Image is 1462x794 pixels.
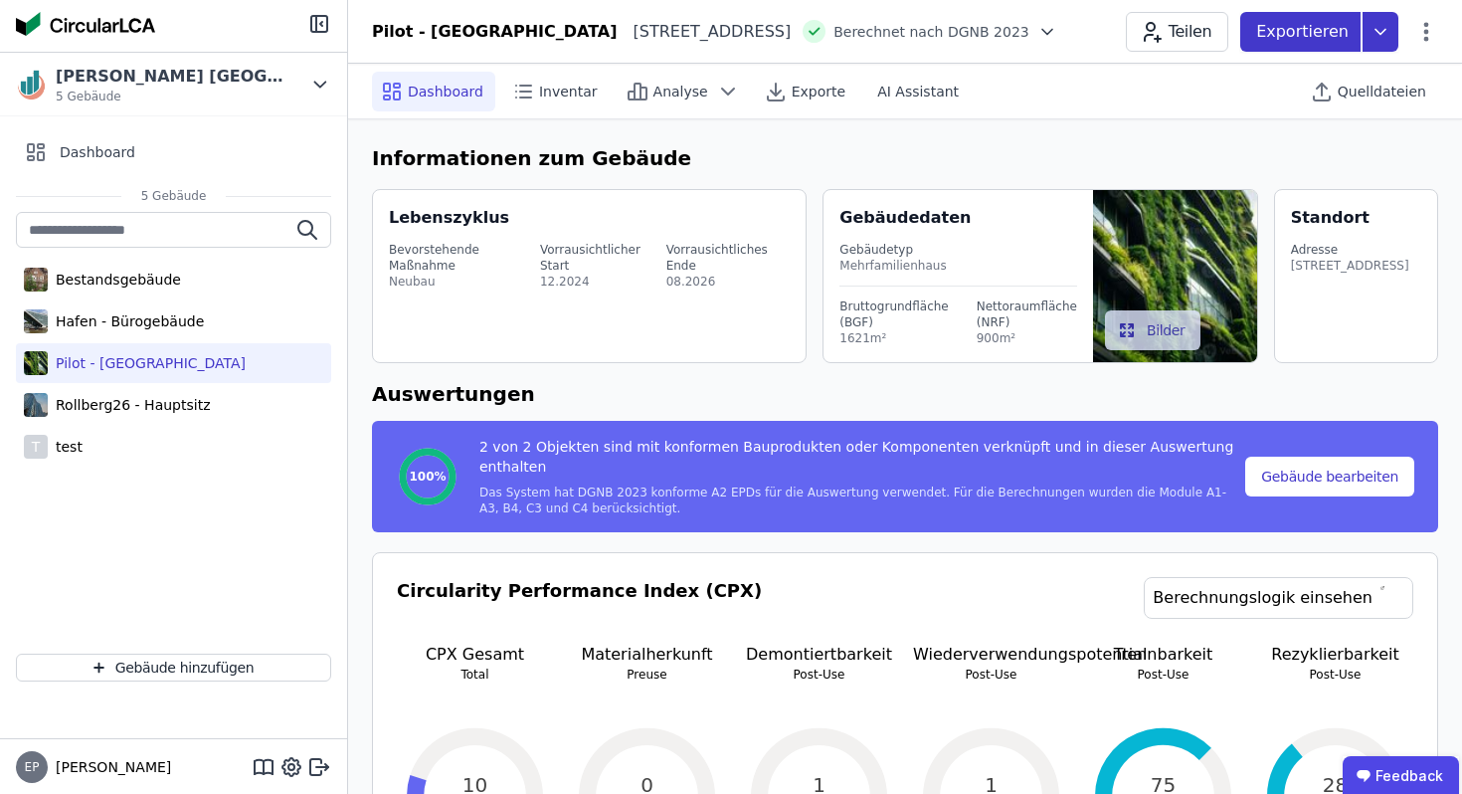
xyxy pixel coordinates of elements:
div: 12.2024 [540,274,662,290]
p: Post-Use [741,667,897,683]
div: 2 von 2 Objekten sind mit konformen Bauprodukten oder Komponenten verknüpft und in dieser Auswert... [479,437,1241,485]
div: T [24,435,48,459]
div: Standort [1291,206,1370,230]
div: Vorrausichtlicher Start [540,242,662,274]
span: Berechnet nach DGNB 2023 [833,22,1029,42]
p: Post-Use [913,667,1069,683]
div: Mehrfamilienhaus [839,258,1077,274]
span: 5 Gebäude [56,89,284,104]
div: Hafen - Bürogebäude [48,311,204,331]
span: Exporte [792,82,845,101]
p: Demontiertbarkeit [741,643,897,667]
div: Gebäudetyp [839,242,1077,258]
img: Hafen - Bürogebäude [24,305,48,337]
div: Bestandsgebäude [48,270,181,290]
span: Dashboard [408,82,483,101]
div: Lebenszyklus [389,206,509,230]
p: Preuse [569,667,725,683]
img: Pilot - Green Building [24,347,48,379]
button: Gebäude hinzufügen [16,654,331,682]
div: [PERSON_NAME] [GEOGRAPHIC_DATA] [56,65,284,89]
p: Materialherkunft [569,643,725,667]
div: Pilot - [GEOGRAPHIC_DATA] [48,353,246,373]
span: 100% [409,469,446,485]
p: Post-Use [1085,667,1241,683]
button: Gebäude bearbeiten [1245,457,1414,496]
p: Post-Use [1257,667,1413,683]
span: EP [25,761,40,773]
div: Gebäudedaten [839,206,1093,230]
div: Bevorstehende Maßnahme [389,242,536,274]
span: Analyse [653,82,708,101]
img: Bestandsgebäude [24,264,48,296]
div: Neubau [389,274,536,290]
div: Das System hat DGNB 2023 konforme A2 EPDs für die Auswertung verwendet. Für die Berechnungen wurd... [479,485,1241,516]
img: Concular [16,12,155,36]
span: Quelldateien [1338,82,1426,101]
p: CPX Gesamt [397,643,553,667]
p: Trennbarkeit [1085,643,1241,667]
span: [PERSON_NAME] [48,757,171,777]
div: Adresse [1291,242,1409,258]
div: Nettoraumfläche (NRF) [977,298,1077,330]
div: 08.2026 [666,274,791,290]
p: Wiederverwendungspotential [913,643,1069,667]
div: Bruttogrundfläche (BGF) [839,298,948,330]
span: AI Assistant [877,82,959,101]
div: [STREET_ADDRESS] [618,20,792,44]
h6: Auswertungen [372,379,1438,409]
h6: Informationen zum Gebäude [372,143,1438,173]
div: test [48,437,83,457]
button: Bilder [1105,310,1201,350]
span: Inventar [539,82,598,101]
div: Pilot - [GEOGRAPHIC_DATA] [372,20,618,44]
span: 5 Gebäude [121,188,227,204]
p: Total [397,667,553,683]
span: Dashboard [60,142,135,162]
div: 900m² [977,330,1077,346]
img: Kreis AG Germany [16,69,48,100]
div: [STREET_ADDRESS] [1291,258,1409,274]
img: Rollberg26 - Hauptsitz [24,389,48,421]
a: Berechnungslogik einsehen [1144,577,1413,619]
div: 1621m² [839,330,948,346]
button: Teilen [1126,12,1228,52]
p: Rezyklierbarkeit [1257,643,1413,667]
div: Vorrausichtliches Ende [666,242,791,274]
div: Rollberg26 - Hauptsitz [48,395,210,415]
h3: Circularity Performance Index (CPX) [397,577,762,643]
p: Exportieren [1256,20,1353,44]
